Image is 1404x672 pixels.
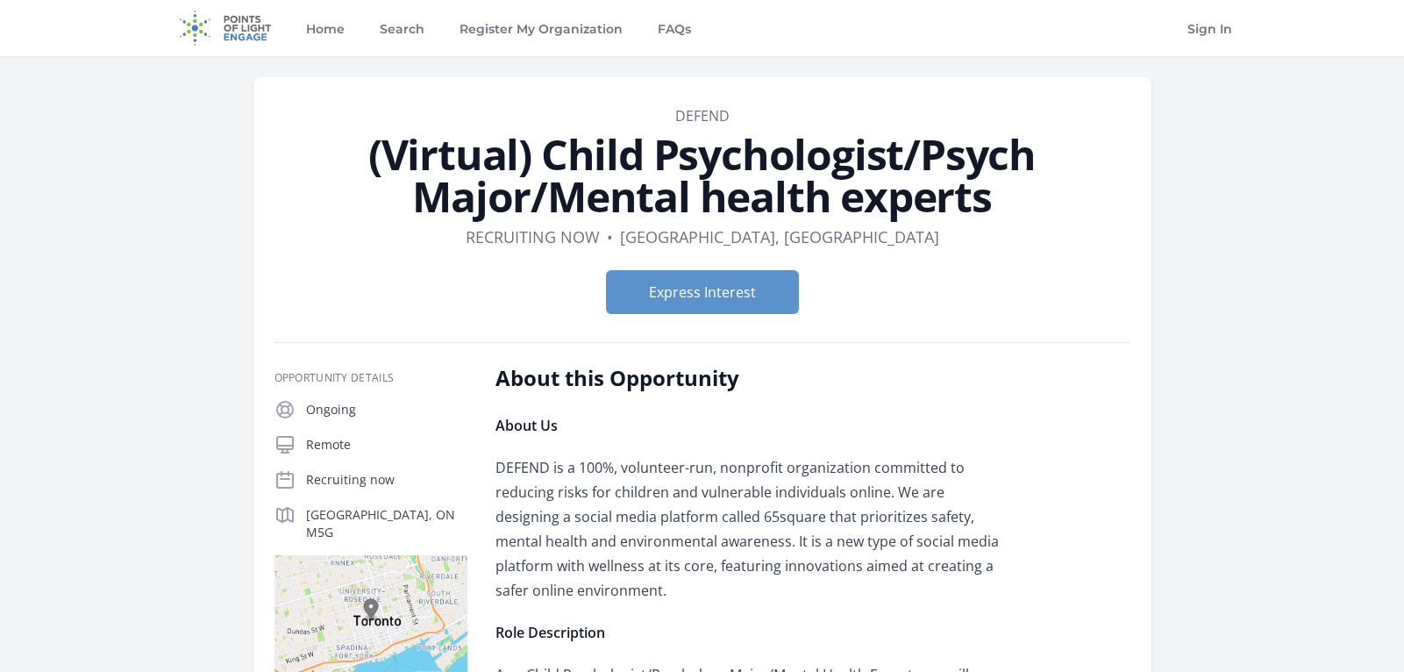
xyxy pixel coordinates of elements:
[306,471,467,489] p: Recruiting now
[274,371,467,385] h3: Opportunity Details
[675,106,730,125] a: DEFEND
[466,225,600,249] dd: Recruiting now
[306,401,467,418] p: Ongoing
[607,225,613,249] div: •
[306,436,467,454] p: Remote
[606,270,799,314] button: Express Interest
[274,133,1130,218] h1: (Virtual) Child Psychologist/Psych Major/Mental health experts
[495,623,605,642] strong: Role Description
[620,225,939,249] dd: [GEOGRAPHIC_DATA], [GEOGRAPHIC_DATA]
[495,416,558,435] strong: About Us
[495,455,1008,603] p: DEFEND is a 100%, volunteer-run, nonprofit organization committed to reducing risks for children ...
[306,506,467,541] p: [GEOGRAPHIC_DATA], ON M5G
[495,364,1008,392] h2: About this Opportunity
